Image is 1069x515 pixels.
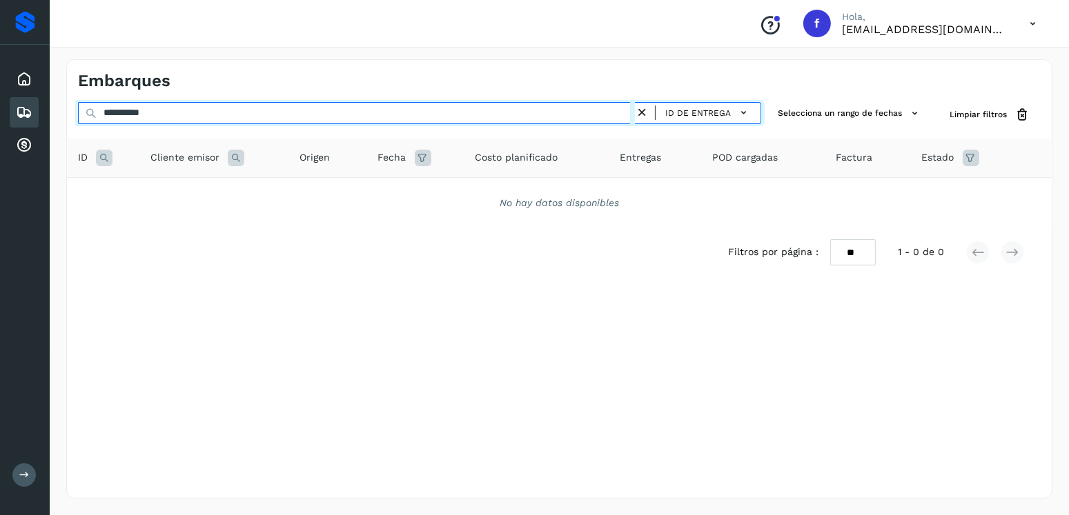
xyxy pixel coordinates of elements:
h4: Embarques [78,71,170,91]
span: Cliente emisor [150,150,219,165]
span: Limpiar filtros [950,108,1007,121]
p: Hola, [842,11,1008,23]
span: Entregas [620,150,661,165]
div: Embarques [10,97,39,128]
span: Origen [300,150,330,165]
span: POD cargadas [712,150,778,165]
button: ID de entrega [661,103,755,123]
button: Limpiar filtros [939,102,1041,128]
button: Selecciona un rango de fechas [772,102,928,125]
span: Fecha [378,150,406,165]
span: 1 - 0 de 0 [898,245,944,259]
span: Estado [922,150,954,165]
div: Inicio [10,64,39,94]
p: facturacion@expresssanjavier.com [842,23,1008,36]
div: No hay datos disponibles [85,196,1034,210]
div: Cuentas por cobrar [10,130,39,161]
span: Costo planificado [475,150,558,165]
span: Factura [836,150,872,165]
span: ID [78,150,88,165]
span: Filtros por página : [729,245,819,259]
span: ID de entrega [665,107,731,119]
